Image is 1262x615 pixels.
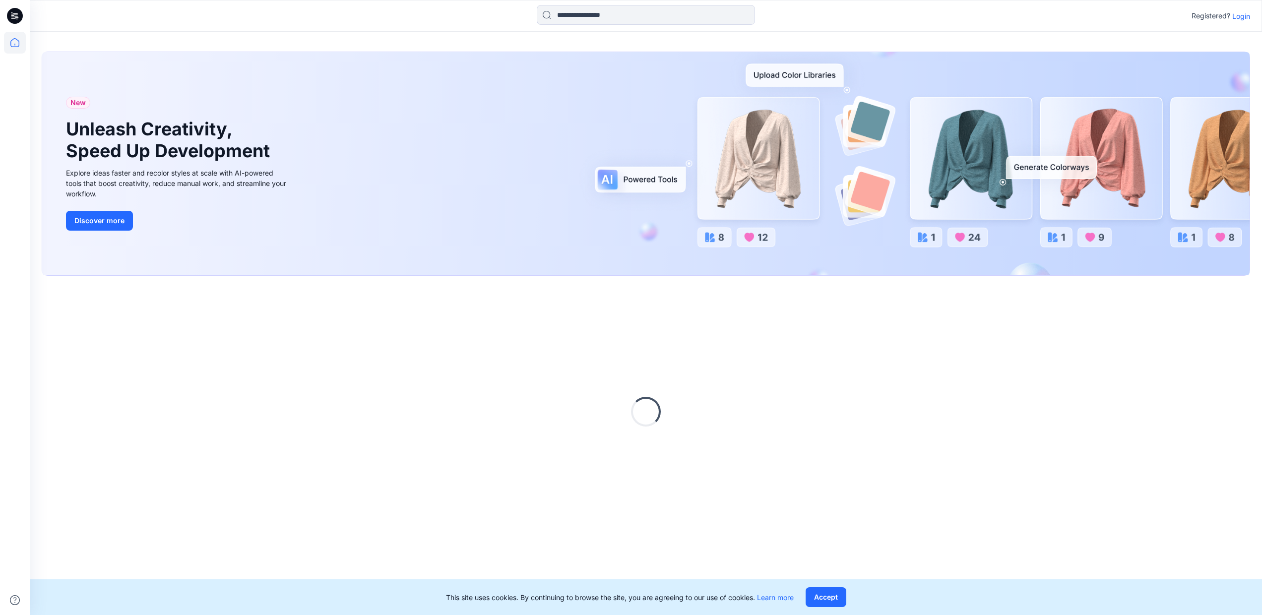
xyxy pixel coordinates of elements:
[1232,11,1250,21] p: Login
[1192,10,1230,22] p: Registered?
[66,168,289,199] div: Explore ideas faster and recolor styles at scale with AI-powered tools that boost creativity, red...
[66,211,289,231] a: Discover more
[70,97,86,109] span: New
[66,119,274,161] h1: Unleash Creativity, Speed Up Development
[446,592,794,603] p: This site uses cookies. By continuing to browse the site, you are agreeing to our use of cookies.
[66,211,133,231] button: Discover more
[806,587,846,607] button: Accept
[757,593,794,602] a: Learn more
